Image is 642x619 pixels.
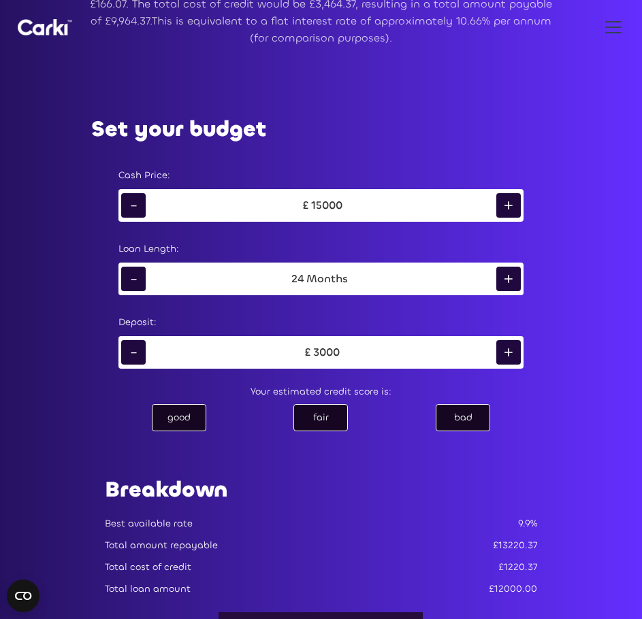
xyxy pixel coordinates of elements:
[7,580,39,612] button: Open CMP widget
[291,272,304,286] div: 24
[18,19,72,36] a: home
[518,517,537,531] div: 9.9%
[300,199,311,212] div: £
[18,19,72,36] img: Logo
[302,346,313,359] div: £
[496,267,521,291] div: +
[597,11,624,44] div: menu
[91,117,266,141] h2: Set your budget
[496,193,521,218] div: +
[105,582,191,596] div: Total loan amount
[121,267,146,291] div: -
[121,193,146,218] div: -
[498,561,537,574] div: £1220.37
[105,382,536,401] div: Your estimated credit score is:
[105,539,218,552] div: Total amount repayable
[118,242,523,256] div: Loan Length:
[118,316,523,329] div: Deposit:
[489,582,537,596] div: £12000.00
[496,340,521,365] div: +
[493,539,537,552] div: £13220.37
[311,199,342,212] div: 15000
[105,475,536,505] h1: Breakdown
[105,561,191,574] div: Total cost of credit
[118,169,523,182] div: Cash Price:
[304,272,351,286] div: Months
[105,517,193,531] div: Best available rate
[313,346,340,359] div: 3000
[121,340,146,365] div: -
